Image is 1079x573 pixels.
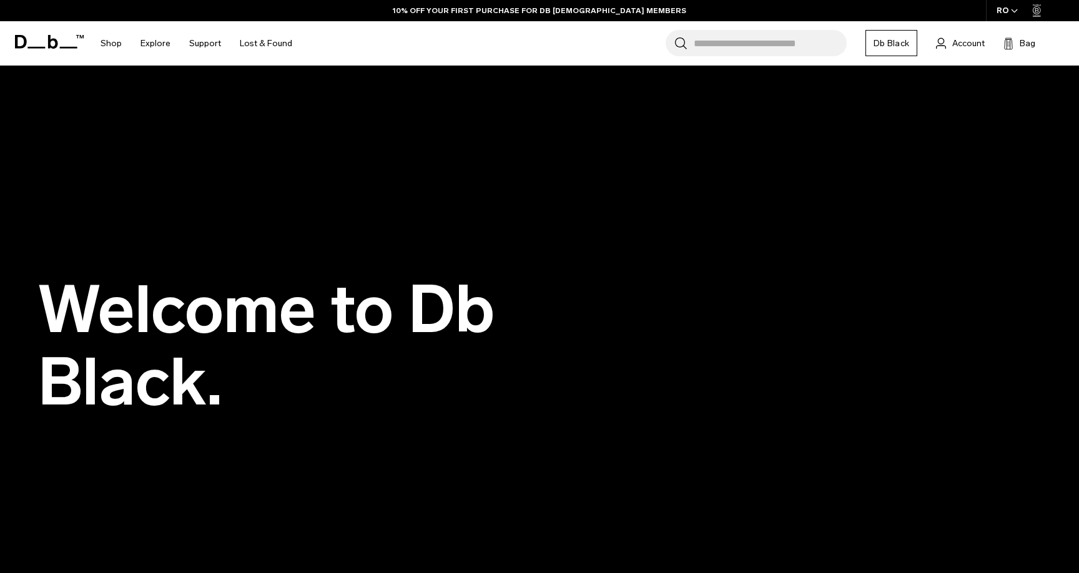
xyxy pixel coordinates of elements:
button: Bag [1003,36,1035,51]
nav: Main Navigation [91,21,302,66]
a: Db Black [865,30,917,56]
a: Account [936,36,985,51]
span: Account [952,37,985,50]
a: Shop [101,21,122,66]
span: Bag [1020,37,1035,50]
a: Support [189,21,221,66]
a: 10% OFF YOUR FIRST PURCHASE FOR DB [DEMOGRAPHIC_DATA] MEMBERS [393,5,686,16]
a: Explore [140,21,170,66]
a: Lost & Found [240,21,292,66]
h1: Welcome to Db Black. [37,274,599,418]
